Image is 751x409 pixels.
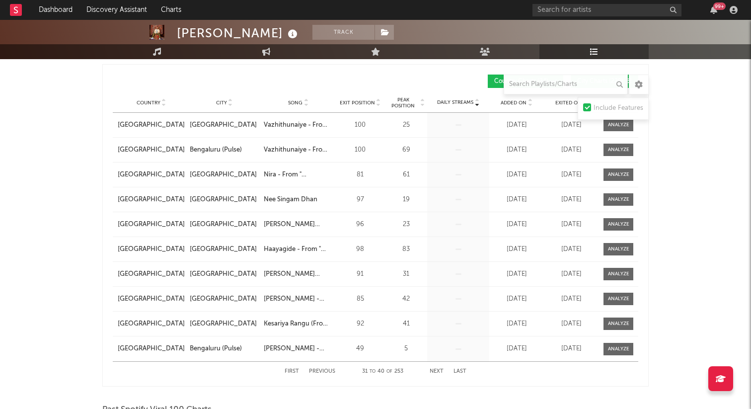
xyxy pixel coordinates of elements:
a: [GEOGRAPHIC_DATA] [190,220,259,230]
a: Vazhithunaiye - From "Dragon" [264,120,333,130]
span: Country [137,100,160,106]
a: [GEOGRAPHIC_DATA] [118,344,185,354]
div: [GEOGRAPHIC_DATA] [118,245,185,254]
div: [GEOGRAPHIC_DATA] [190,170,257,180]
div: 99 + [713,2,726,10]
div: 23 [387,220,425,230]
a: [GEOGRAPHIC_DATA] [118,220,185,230]
a: [GEOGRAPHIC_DATA] [118,120,185,130]
div: 97 [338,195,382,205]
button: Track [312,25,375,40]
div: Bengaluru (Pulse) [190,344,242,354]
div: [DATE] [492,145,541,155]
a: [PERSON_NAME] Kannala (From "Viruman") [264,269,333,279]
div: 81 [338,170,382,180]
a: [PERSON_NAME] (From "Love [DATE]") [264,220,333,230]
div: 92 [338,319,382,329]
div: [DATE] [492,170,541,180]
a: Vazhithunaiye - From "Dragon" [264,145,333,155]
div: 61 [387,170,425,180]
div: 100 [338,120,382,130]
a: [GEOGRAPHIC_DATA] [118,294,185,304]
div: 100 [338,145,382,155]
div: 25 [387,120,425,130]
div: 19 [387,195,425,205]
a: [GEOGRAPHIC_DATA] [118,170,185,180]
div: [DATE] [492,319,541,329]
div: [DATE] [492,269,541,279]
div: [DATE] [546,344,596,354]
div: 96 [338,220,382,230]
span: to [370,369,375,374]
div: 69 [387,145,425,155]
a: [GEOGRAPHIC_DATA] [190,269,259,279]
button: First [285,369,299,374]
a: [GEOGRAPHIC_DATA] [118,319,185,329]
a: Bengaluru (Pulse) [190,145,259,155]
button: Previous [309,369,335,374]
div: [DATE] [546,120,596,130]
a: [GEOGRAPHIC_DATA] [190,120,259,130]
button: 99+ [710,6,717,14]
div: [DATE] [546,294,596,304]
span: of [386,369,392,374]
span: Country Charts ( 24 ) [494,79,548,84]
div: Kesariya Rangu (From "Brahmastra (Kannada)") [264,319,333,329]
div: [DATE] [546,269,596,279]
div: 98 [338,245,382,254]
div: [DATE] [546,319,596,329]
button: Country Charts(24) [488,75,563,88]
div: 91 [338,269,382,279]
div: 31 [387,269,425,279]
span: Added On [501,100,526,106]
div: Bengaluru (Pulse) [190,145,242,155]
span: Peak Position [387,97,419,109]
a: [GEOGRAPHIC_DATA] [118,269,185,279]
div: 85 [338,294,382,304]
div: 41 [387,319,425,329]
input: Search Playlists/Charts [504,75,628,94]
div: [DATE] [546,145,596,155]
div: [GEOGRAPHIC_DATA] [190,294,257,304]
a: [GEOGRAPHIC_DATA] [118,145,185,155]
a: Haayagide - From "[PERSON_NAME] And [PERSON_NAME]" [264,245,333,254]
a: [GEOGRAPHIC_DATA] [190,195,259,205]
div: [DATE] [546,245,596,254]
a: [GEOGRAPHIC_DATA] [190,294,259,304]
div: [DATE] [492,195,541,205]
a: Bengaluru (Pulse) [190,344,259,354]
div: Include Features [594,102,643,114]
div: 49 [338,344,382,354]
a: Nira - From "[PERSON_NAME]" [264,170,333,180]
div: [DATE] [492,344,541,354]
a: [PERSON_NAME] - From "Love 360" [264,294,333,304]
div: [DATE] [546,220,596,230]
span: Daily Streams [437,99,473,106]
div: [DATE] [546,170,596,180]
a: [GEOGRAPHIC_DATA] [118,195,185,205]
span: Exit Position [340,100,375,106]
div: [DATE] [492,120,541,130]
div: [GEOGRAPHIC_DATA] [190,195,257,205]
div: [DATE] [492,245,541,254]
div: [PERSON_NAME] - From "Love 360" [264,344,333,354]
div: [DATE] [492,220,541,230]
div: [DATE] [546,195,596,205]
span: Exited On [555,100,582,106]
div: [DATE] [492,294,541,304]
button: Last [453,369,466,374]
